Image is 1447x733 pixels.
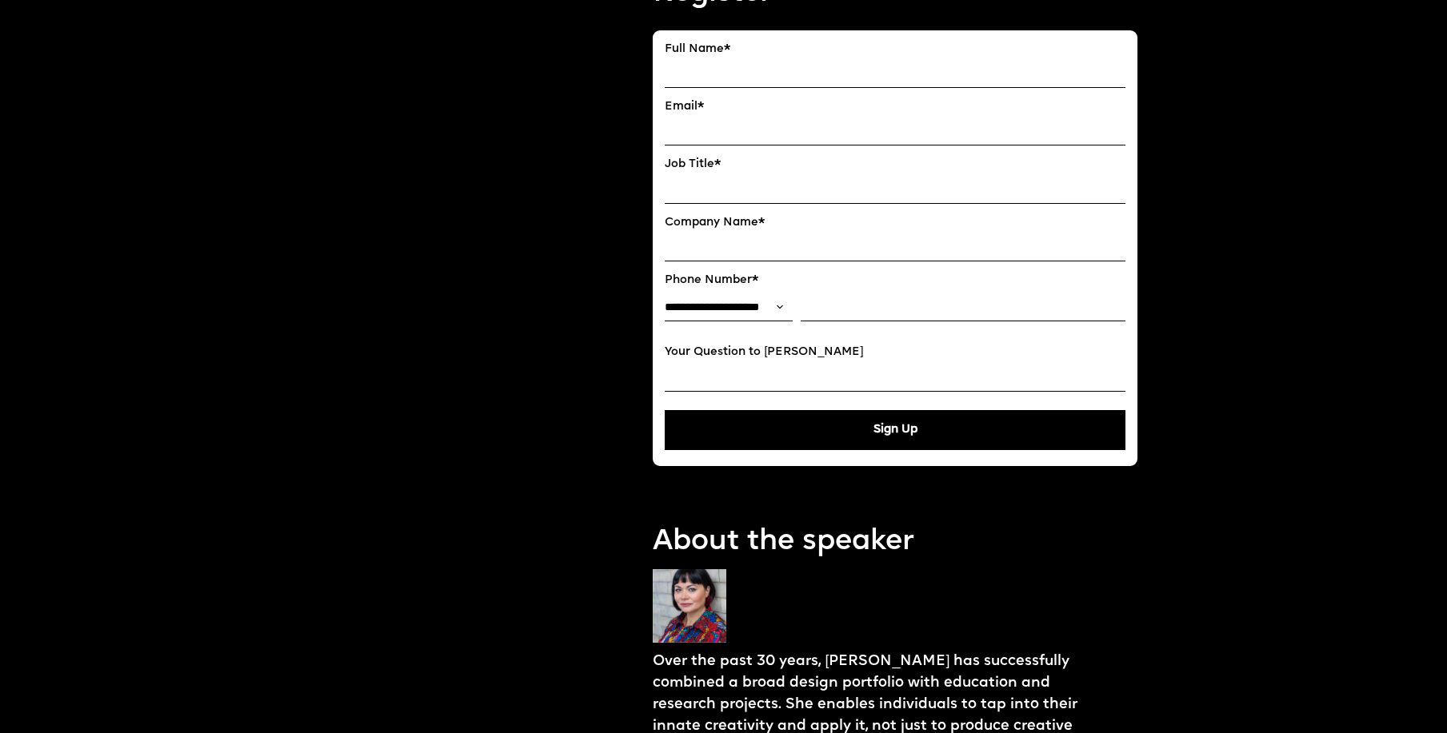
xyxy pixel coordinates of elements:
label: Phone Number [665,273,1125,287]
label: Job Title [665,157,1125,171]
p: About the speaker [653,522,1137,563]
button: Sign Up [665,410,1125,450]
label: Full Name [665,42,1125,56]
label: Company Name [665,216,1125,229]
label: Your Question to [PERSON_NAME] [665,345,1125,359]
label: Email [665,100,1125,114]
